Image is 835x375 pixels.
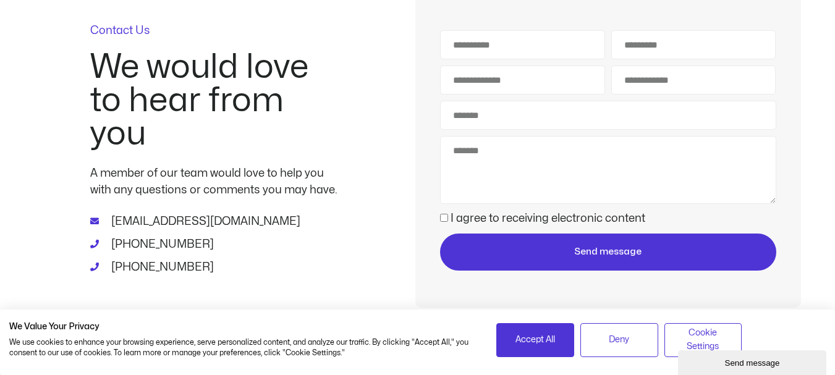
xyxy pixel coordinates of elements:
[108,213,300,230] span: [EMAIL_ADDRESS][DOMAIN_NAME]
[664,323,742,357] button: Adjust cookie preferences
[9,321,478,332] h2: We Value Your Privacy
[90,51,337,151] h2: We would love to hear from you
[9,337,478,358] p: We use cookies to enhance your browsing experience, serve personalized content, and analyze our t...
[515,333,555,347] span: Accept All
[108,236,214,253] span: [PHONE_NUMBER]
[574,245,642,259] span: Send message
[496,323,574,357] button: Accept all cookies
[90,213,337,230] a: [EMAIL_ADDRESS][DOMAIN_NAME]
[90,25,337,36] p: Contact Us
[609,333,629,347] span: Deny
[580,323,658,357] button: Deny all cookies
[672,326,734,354] span: Cookie Settings
[678,348,829,375] iframe: chat widget
[90,165,337,198] p: A member of our team would love to help you with any questions or comments you may have.
[451,213,645,224] label: I agree to receiving electronic content
[108,259,214,276] span: [PHONE_NUMBER]
[440,234,776,271] button: Send message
